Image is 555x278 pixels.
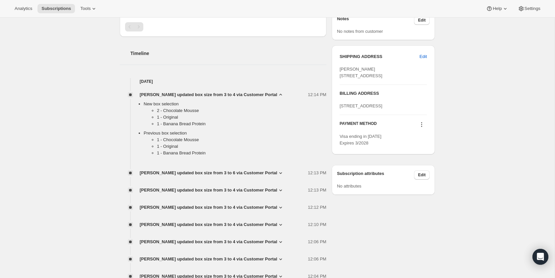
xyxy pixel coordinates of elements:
[157,150,326,156] li: 1 - Banana Bread Protein
[120,78,326,85] h4: [DATE]
[418,18,426,23] span: Edit
[340,67,382,78] span: [PERSON_NAME] [STREET_ADDRESS]
[157,114,326,121] li: 1 - Original
[532,249,548,265] div: Open Intercom Messenger
[308,239,326,245] span: 12:06 PM
[80,6,91,11] span: Tools
[524,6,540,11] span: Settings
[157,143,326,150] li: 1 - Original
[41,6,71,11] span: Subscriptions
[482,4,512,13] button: Help
[130,50,326,57] h2: Timeline
[140,187,284,194] button: [PERSON_NAME] updated box size from 3 to 4 via Customer Portal
[140,170,284,176] button: [PERSON_NAME] updated box size from 3 to 6 via Customer Portal
[15,6,32,11] span: Analytics
[337,29,383,34] span: No notes from customer
[308,256,326,262] span: 12:06 PM
[125,22,321,31] nav: Pagination
[340,53,420,60] h3: SHIPPING ADDRESS
[157,121,326,127] li: 1 - Banana Bread Protein
[140,221,284,228] button: [PERSON_NAME] updated box size from 3 to 4 via Customer Portal
[420,53,427,60] span: Edit
[337,184,362,189] span: No attributes
[337,16,414,25] h3: Notes
[157,137,326,143] li: 1 - Chocolate Mousse
[418,172,426,178] span: Edit
[337,170,414,180] h3: Subscription attributes
[140,239,284,245] button: [PERSON_NAME] updated box size from 3 to 4 via Customer Portal
[144,130,326,159] li: Previous box selection
[308,204,326,211] span: 12:12 PM
[76,4,101,13] button: Tools
[11,4,36,13] button: Analytics
[144,101,326,130] li: New box selection
[140,204,284,211] button: [PERSON_NAME] updated box size from 3 to 4 via Customer Portal
[308,221,326,228] span: 12:10 PM
[340,134,382,145] span: Visa ending in [DATE] Expires 3/2028
[414,16,430,25] button: Edit
[514,4,544,13] button: Settings
[140,256,284,262] button: [PERSON_NAME] updated box size from 3 to 4 via Customer Portal
[414,170,430,180] button: Edit
[140,91,277,98] span: [PERSON_NAME] updated box size from 3 to 4 via Customer Portal
[157,107,326,114] li: 2 - Chocolate Mousse
[493,6,502,11] span: Help
[340,103,382,108] span: [STREET_ADDRESS]
[340,121,377,130] h3: PAYMENT METHOD
[308,187,326,194] span: 12:13 PM
[308,91,326,98] span: 12:14 PM
[140,239,277,245] span: [PERSON_NAME] updated box size from 3 to 4 via Customer Portal
[37,4,75,13] button: Subscriptions
[140,187,277,194] span: [PERSON_NAME] updated box size from 3 to 4 via Customer Portal
[308,170,326,176] span: 12:13 PM
[140,256,277,262] span: [PERSON_NAME] updated box size from 3 to 4 via Customer Portal
[140,91,284,98] button: [PERSON_NAME] updated box size from 3 to 4 via Customer Portal
[140,221,277,228] span: [PERSON_NAME] updated box size from 3 to 4 via Customer Portal
[416,51,431,62] button: Edit
[140,170,277,176] span: [PERSON_NAME] updated box size from 3 to 6 via Customer Portal
[340,90,427,97] h3: BILLING ADDRESS
[140,204,277,211] span: [PERSON_NAME] updated box size from 3 to 4 via Customer Portal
